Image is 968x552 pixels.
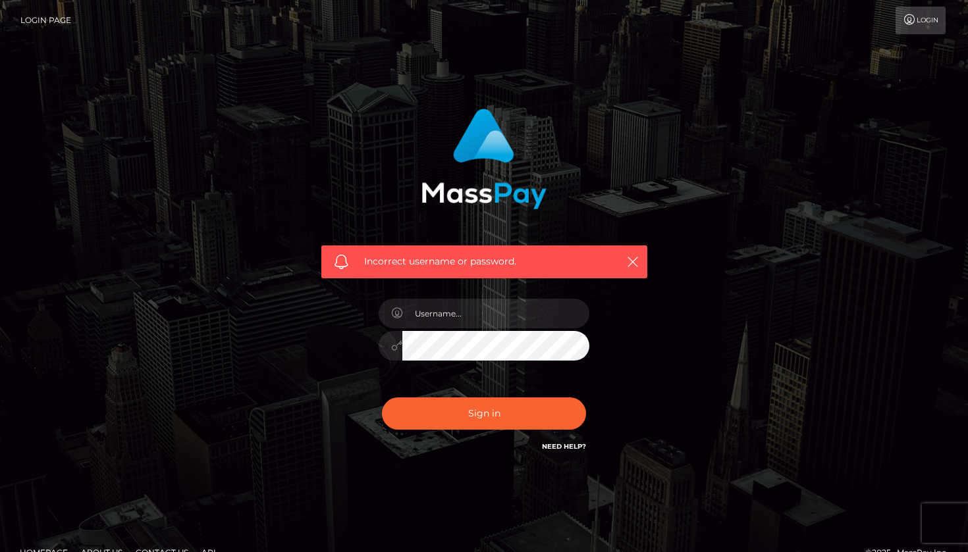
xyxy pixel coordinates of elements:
span: Incorrect username or password. [364,255,605,268]
button: Sign in [382,397,586,430]
img: MassPay Login [421,109,547,209]
a: Login Page [20,7,71,34]
a: Need Help? [542,442,586,451]
input: Username... [402,299,589,328]
a: Login [896,7,946,34]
